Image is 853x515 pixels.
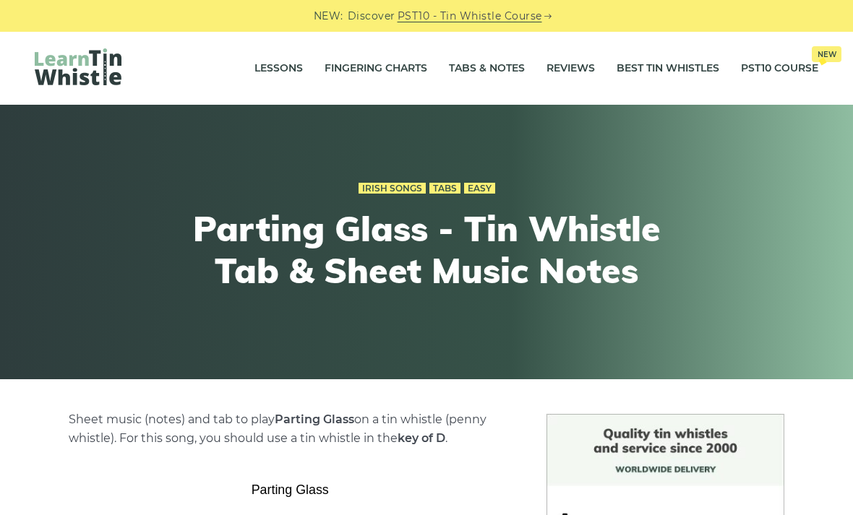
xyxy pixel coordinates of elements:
a: Tabs [429,183,460,194]
img: LearnTinWhistle.com [35,48,121,85]
a: Easy [464,183,495,194]
a: PST10 CourseNew [741,51,818,87]
a: Lessons [254,51,303,87]
a: Reviews [546,51,595,87]
p: Sheet music (notes) and tab to play on a tin whistle (penny whistle). For this song, you should u... [69,410,511,448]
a: Fingering Charts [325,51,427,87]
strong: Parting Glass [275,412,354,426]
a: Irish Songs [359,183,426,194]
span: New [812,46,841,62]
a: Best Tin Whistles [617,51,719,87]
a: Tabs & Notes [449,51,525,87]
strong: key of D [398,431,445,445]
h1: Parting Glass - Tin Whistle Tab & Sheet Music Notes [160,208,693,291]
